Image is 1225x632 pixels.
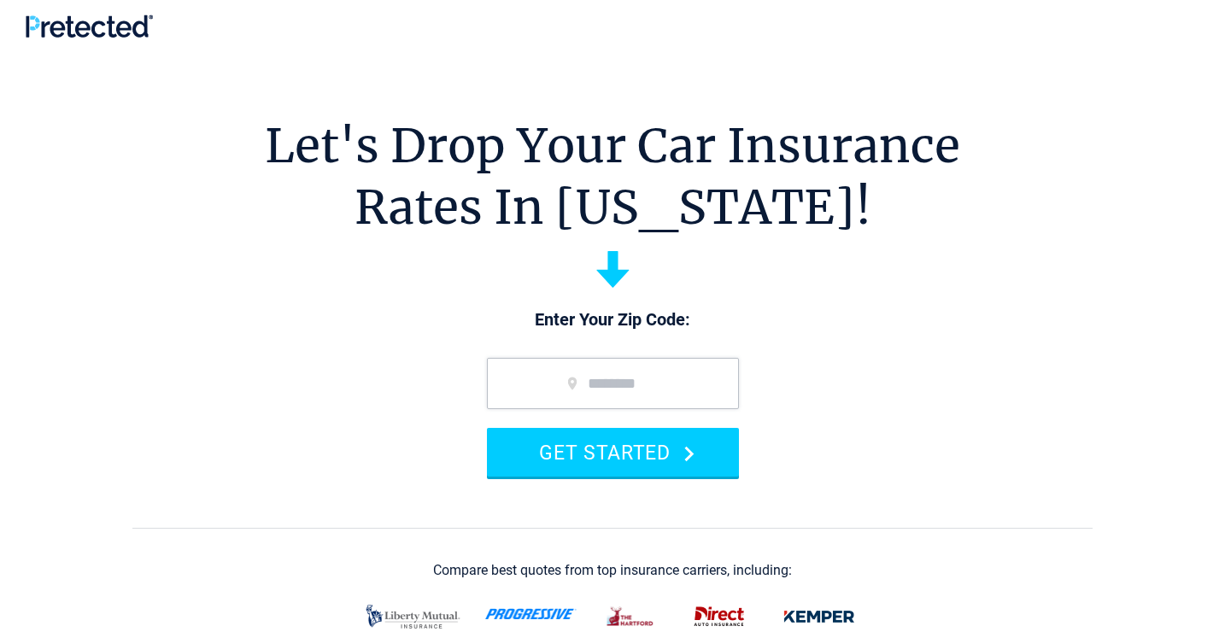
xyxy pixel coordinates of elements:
[487,358,739,409] input: zip code
[487,428,739,477] button: GET STARTED
[265,115,960,238] h1: Let's Drop Your Car Insurance Rates In [US_STATE]!
[470,308,756,332] p: Enter Your Zip Code:
[433,563,792,578] div: Compare best quotes from top insurance carriers, including:
[26,15,153,38] img: Pretected Logo
[485,608,577,620] img: progressive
